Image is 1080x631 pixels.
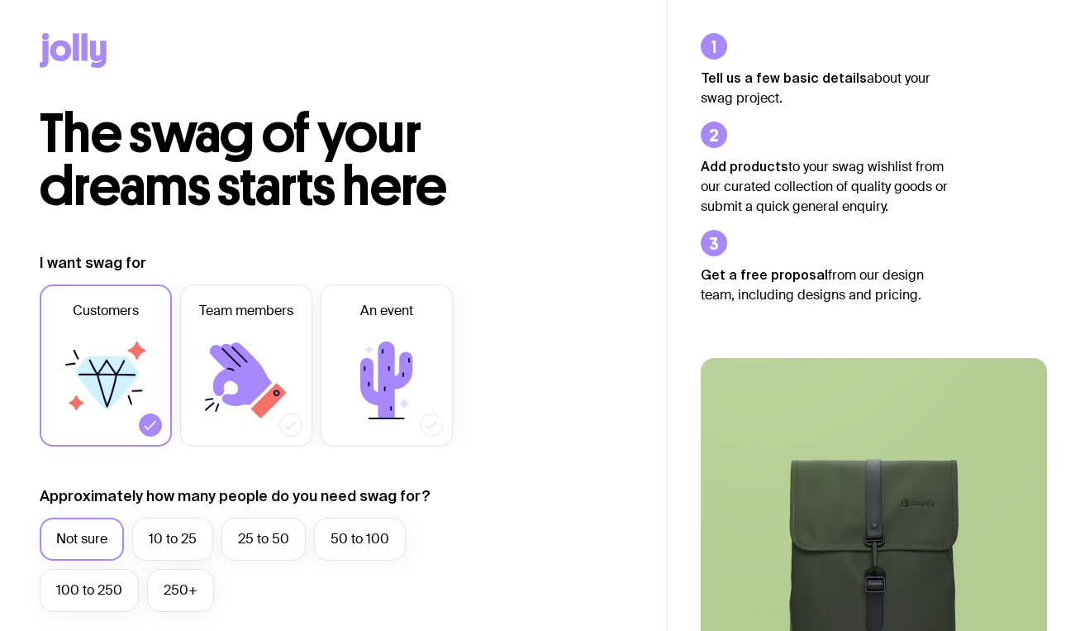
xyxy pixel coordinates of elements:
label: 25 to 50 [221,518,306,561]
label: 250+ [147,569,214,612]
p: from our design team, including designs and pricing. [701,265,949,305]
strong: Get a free proposal [701,267,828,282]
label: 100 to 250 [40,569,139,612]
span: Team members [199,301,293,321]
strong: Add products [701,159,788,174]
label: 50 to 100 [314,518,406,561]
label: 10 to 25 [132,518,213,561]
p: to your swag wishlist from our curated collection of quality goods or submit a quick general enqu... [701,156,949,217]
label: I want swag for [40,253,146,273]
strong: Tell us a few basic details [701,70,867,85]
span: An event [360,301,413,321]
label: Not sure [40,518,124,561]
span: The swag of your dreams starts here [40,101,447,219]
span: Customers [73,301,139,321]
label: Approximately how many people do you need swag for? [40,486,431,506]
p: about your swag project. [701,68,949,108]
